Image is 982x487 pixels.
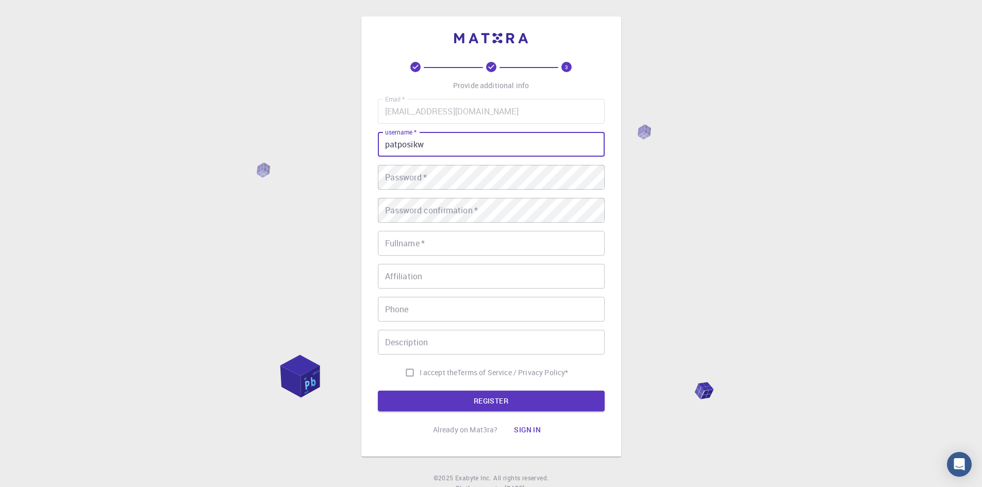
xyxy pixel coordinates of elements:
label: Email [385,95,405,104]
button: REGISTER [378,391,605,411]
span: Exabyte Inc. [455,474,491,482]
button: Sign in [506,419,549,440]
span: I accept the [420,367,458,378]
span: © 2025 [434,473,455,483]
p: Terms of Service / Privacy Policy * [457,367,568,378]
span: All rights reserved. [493,473,548,483]
text: 3 [565,63,568,71]
label: username [385,128,417,137]
a: Exabyte Inc. [455,473,491,483]
p: Provide additional info [453,80,529,91]
p: Already on Mat3ra? [433,425,498,435]
a: Terms of Service / Privacy Policy* [457,367,568,378]
div: Open Intercom Messenger [947,452,972,477]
